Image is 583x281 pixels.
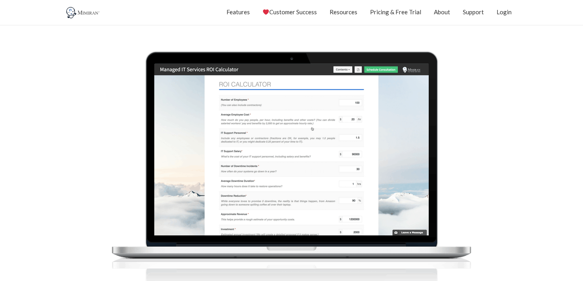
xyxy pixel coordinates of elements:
a: About [434,2,450,22]
img: Mimiran CRM [65,7,101,19]
a: Features [226,2,250,22]
a: Pricing & Free Trial [370,2,421,22]
a: Resources [330,2,357,22]
a: Support [463,2,484,22]
a: Customer Success [263,2,317,22]
img: ❤️ [263,9,269,15]
a: Login [497,2,512,22]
